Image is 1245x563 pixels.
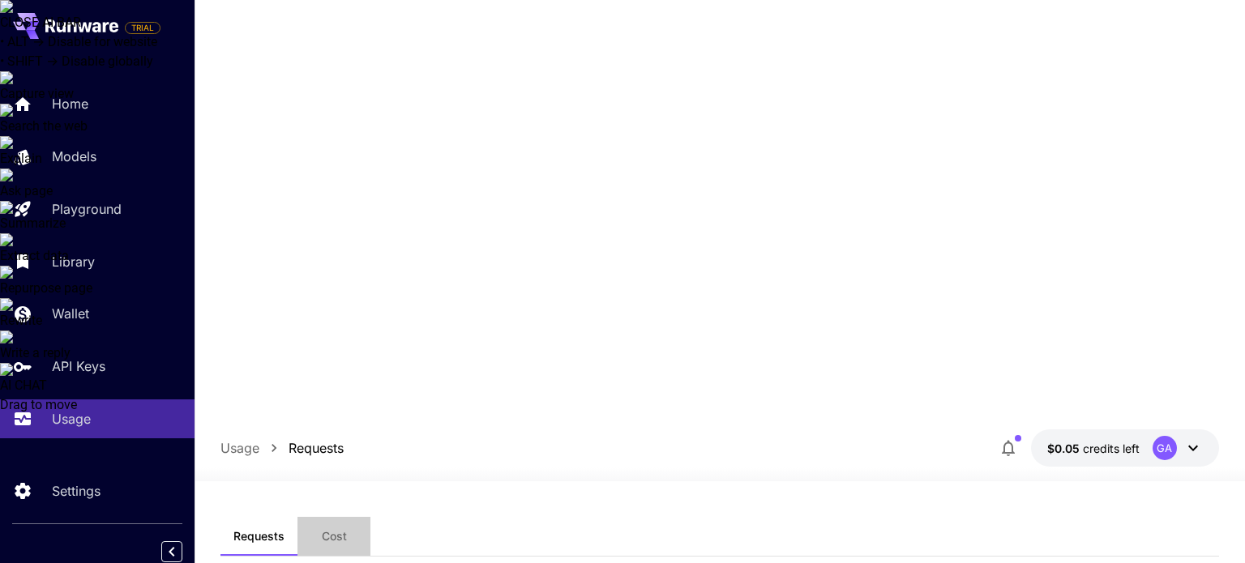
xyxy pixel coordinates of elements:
[220,438,344,458] nav: breadcrumb
[220,438,259,458] a: Usage
[322,529,347,544] span: Cost
[289,438,344,458] a: Requests
[1047,441,1083,455] span: $0.05
[161,541,182,562] button: Collapse sidebar
[1083,441,1140,455] span: credits left
[1031,429,1219,467] button: $0.0462GA
[1153,436,1177,460] div: GA
[233,529,285,544] span: Requests
[1047,440,1140,457] div: $0.0462
[52,481,101,501] p: Settings
[52,409,91,429] p: Usage
[1164,485,1245,563] iframe: Chat Widget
